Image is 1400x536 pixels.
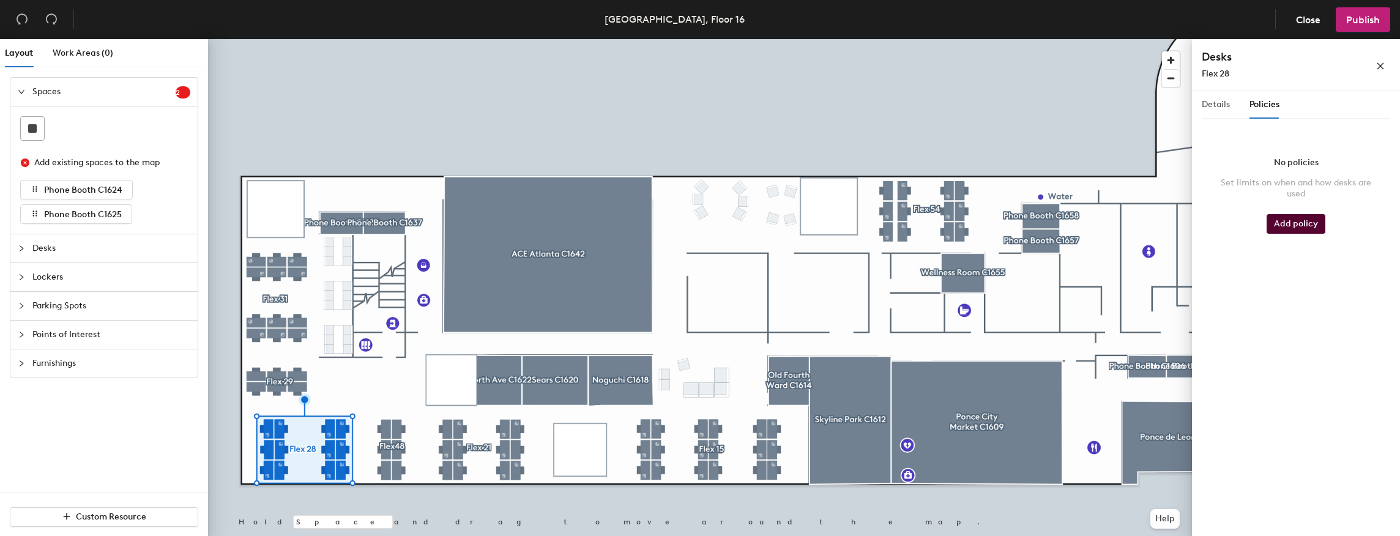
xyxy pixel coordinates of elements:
span: collapsed [18,360,25,367]
span: Policies [1249,99,1279,110]
span: Close [1296,14,1320,26]
span: collapsed [18,274,25,281]
span: Parking Spots [32,292,190,320]
button: Phone Booth C1625 [20,204,132,224]
span: expanded [18,88,25,95]
div: No policies [1274,158,1319,168]
span: Points of Interest [32,321,190,349]
span: Phone Booth C1624 [44,185,122,195]
span: close [1376,62,1385,70]
button: Phone Booth C1624 [20,180,133,199]
span: close-circle [21,158,29,167]
span: Custom Resource [76,512,146,522]
div: Set limits on when and how desks are used [1216,177,1376,199]
span: Work Areas (0) [53,48,113,58]
sup: 2 [176,86,190,99]
span: Publish [1346,14,1380,26]
span: Spaces [32,78,176,106]
span: collapsed [18,245,25,252]
span: undo [16,13,28,25]
span: Furnishings [32,349,190,378]
button: Close [1286,7,1331,32]
button: Add policy [1267,214,1325,234]
div: [GEOGRAPHIC_DATA], Floor 16 [605,12,745,27]
span: Layout [5,48,33,58]
span: Details [1202,99,1230,110]
button: Custom Resource [10,507,198,527]
h4: Desks [1202,49,1336,65]
span: Lockers [32,263,190,291]
button: Redo (⌘ + ⇧ + Z) [39,7,64,32]
span: Desks [32,234,190,262]
button: Help [1150,509,1180,529]
span: Flex 28 [1202,69,1229,79]
div: Add existing spaces to the map [34,156,180,169]
span: 2 [176,88,190,97]
span: collapsed [18,302,25,310]
button: Undo (⌘ + Z) [10,7,34,32]
span: Phone Booth C1625 [44,209,122,220]
span: collapsed [18,331,25,338]
button: Publish [1336,7,1390,32]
